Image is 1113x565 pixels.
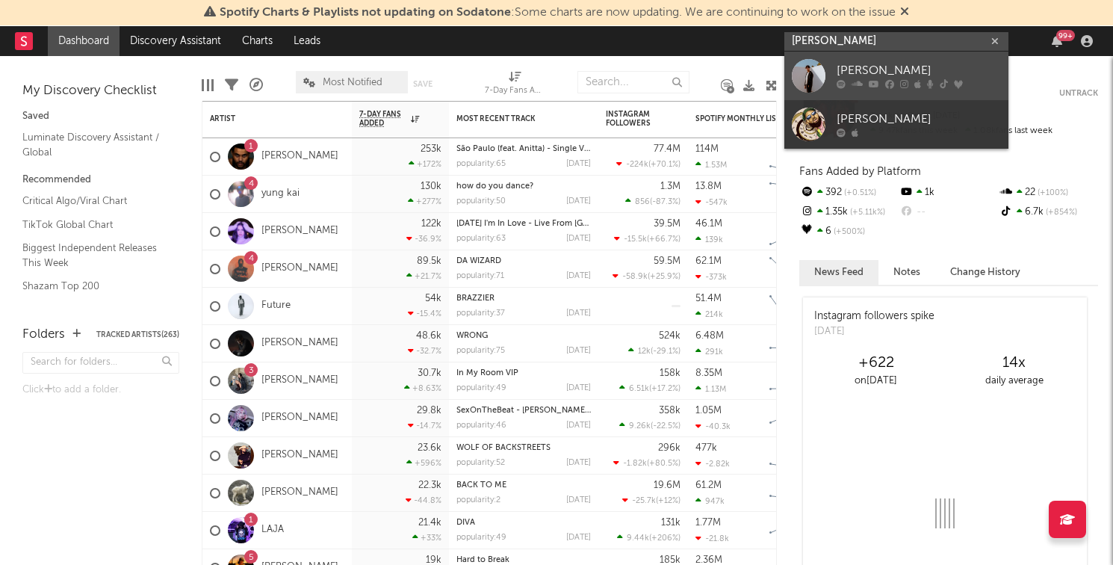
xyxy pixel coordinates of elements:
a: In My Room VIP [456,369,518,377]
span: 9.44k [627,534,649,543]
a: Leads [283,26,331,56]
div: popularity: 46 [456,422,506,430]
span: : Some charts are now updating. We are continuing to work on the issue [220,7,896,19]
button: Change History [935,260,1035,285]
div: -2.82k [695,459,730,469]
div: 59.5M [654,256,680,266]
div: ( ) [619,421,680,430]
button: Tracked Artists(263) [96,331,179,339]
div: [DATE] [566,422,591,430]
div: ( ) [625,197,680,206]
a: [PERSON_NAME] [784,100,1008,149]
div: In My Room VIP [456,369,591,377]
span: +80.5 % [649,460,678,468]
a: LAJA [261,524,284,537]
input: Search for artists [784,32,1008,51]
span: -224k [626,161,648,169]
a: [PERSON_NAME] [261,374,338,387]
div: 214k [695,309,723,319]
div: +21.7 % [406,271,441,281]
a: Hard to Break [456,556,509,564]
a: [PERSON_NAME] [261,150,338,163]
a: WRONG [456,332,488,340]
div: 54k [425,294,441,303]
div: 185k [660,555,680,565]
a: [PERSON_NAME] [261,412,338,424]
div: ( ) [613,458,680,468]
div: 61.2M [695,481,722,490]
a: [PERSON_NAME] [261,337,338,350]
span: +70.1 % [651,161,678,169]
div: [DATE] [566,347,591,355]
div: 22 [999,183,1098,203]
div: -- [899,203,998,222]
div: Hard to Break [456,556,591,564]
svg: Chart title [763,475,830,512]
a: DA WIZARD [456,257,501,265]
span: +66.7 % [649,235,678,244]
div: 62.1M [695,256,722,266]
div: ( ) [622,495,680,505]
svg: Chart title [763,362,830,400]
span: Fans Added by Platform [799,166,921,177]
div: 1.05M [695,406,722,416]
div: 130k [421,182,441,191]
div: My Discovery Checklist [22,82,179,100]
span: -25.7k [632,497,656,505]
div: popularity: 49 [456,384,506,392]
a: Dashboard [48,26,120,56]
div: 99 + [1056,30,1075,41]
span: 6.51k [629,385,649,393]
div: Friday I'm In Love - Live From Glastonbury [456,220,591,228]
div: 48.6k [416,331,441,341]
div: -15.4 % [408,309,441,318]
div: 39.5M [654,219,680,229]
span: +206 % [651,534,678,543]
div: popularity: 71 [456,272,504,280]
div: [DATE] [566,534,591,542]
div: [DATE] [566,309,591,318]
div: 89.5k [417,256,441,266]
a: [PERSON_NAME] [261,225,338,238]
a: Future [261,300,291,312]
div: Folders [22,326,65,344]
a: Charts [232,26,283,56]
div: DA WIZARD [456,257,591,265]
span: +17.2 % [651,385,678,393]
span: -15.5k [624,235,647,244]
span: Dismiss [900,7,909,19]
input: Search for folders... [22,352,179,374]
span: -29.1 % [653,348,678,356]
div: 1k [899,183,998,203]
div: ( ) [614,234,680,244]
span: +500 % [831,228,865,236]
div: 6 [799,222,899,241]
div: 1.35k [799,203,899,222]
div: [DATE] [566,384,591,392]
a: São Paulo (feat. Anitta) - Single Version [456,145,608,153]
div: 291k [695,347,723,356]
svg: Chart title [763,176,830,213]
div: popularity: 75 [456,347,505,355]
div: 392 [799,183,899,203]
a: BACK TO ME [456,481,506,490]
div: SexOnTheBeat - Alex Chapman Remix [456,407,591,415]
a: Luminate Discovery Assistant / Global [22,129,164,160]
div: 296k [658,443,680,453]
a: DIVA [456,519,475,527]
div: -14.7 % [408,421,441,430]
div: [DATE] [566,272,591,280]
div: +622 [807,354,945,372]
div: popularity: 49 [456,534,506,542]
div: [DATE] [566,235,591,243]
button: 99+ [1052,35,1062,47]
div: +277 % [408,197,441,206]
div: 8.35M [695,368,722,378]
div: A&R Pipeline [249,64,263,107]
a: BRAZZIER [456,294,495,303]
div: Instagram followers spike [814,309,934,324]
div: -44.8 % [406,495,441,505]
div: popularity: 50 [456,197,506,206]
div: 51.4M [695,294,722,303]
div: 22.3k [418,481,441,490]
